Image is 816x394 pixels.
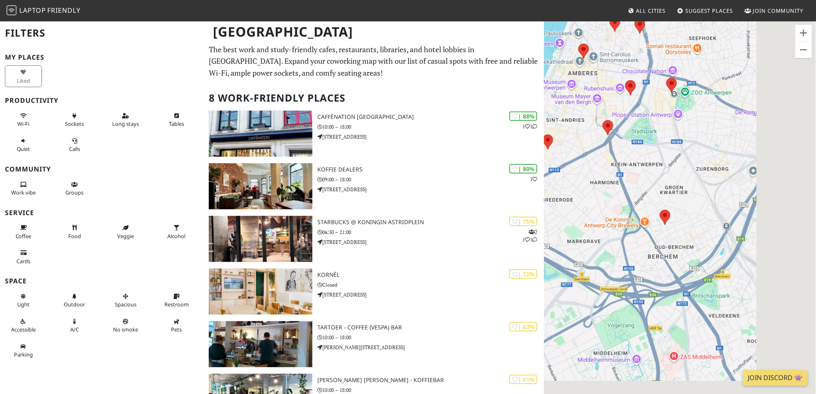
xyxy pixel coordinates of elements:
[5,53,199,61] h3: My Places
[56,290,93,311] button: Outdoor
[509,217,537,226] div: | 75%
[674,3,737,18] a: Suggest Places
[209,86,539,111] h2: 8 Work-Friendly Places
[204,163,544,209] a: Koffie Dealers | 80% 1 Koffie Dealers 09:00 – 18:00 [STREET_ADDRESS]
[317,291,544,299] p: [STREET_ADDRESS]
[158,221,195,243] button: Alcohol
[16,232,32,240] span: Coffee
[317,228,544,236] p: 06:30 – 21:00
[5,315,42,336] button: Accessible
[317,324,544,331] h3: Tartoer - Coffee (Vespa) Bar
[509,111,537,121] div: | 88%
[117,232,134,240] span: Veggie
[317,343,544,351] p: [PERSON_NAME][STREET_ADDRESS]
[70,326,79,333] span: Air conditioned
[68,232,81,240] span: Food
[753,7,804,14] span: Join Community
[56,221,93,243] button: Food
[14,351,33,358] span: Parking
[317,238,544,246] p: [STREET_ADDRESS]
[107,290,144,311] button: Spacious
[522,123,537,130] p: 1 1
[317,185,544,193] p: [STREET_ADDRESS]
[317,271,544,278] h3: Kornél
[686,7,733,14] span: Suggest Places
[509,375,537,384] div: | 61%
[5,109,42,131] button: Wi-Fi
[5,221,42,243] button: Coffee
[5,97,199,104] h3: Productivity
[167,232,185,240] span: Alcohol
[158,290,195,311] button: Restroom
[107,221,144,243] button: Veggie
[169,120,184,127] span: Work-friendly tables
[5,277,199,285] h3: Space
[522,228,537,243] p: 2 1 1
[204,111,544,157] a: Caffènation Antwerp City Center | 88% 11 Caffènation [GEOGRAPHIC_DATA] 10:00 – 18:00 [STREET_ADDR...
[209,111,312,157] img: Caffènation Antwerp City Center
[204,321,544,367] a: Tartoer - Coffee (Vespa) Bar | 63% Tartoer - Coffee (Vespa) Bar 10:00 – 18:00 [PERSON_NAME][STREE...
[5,209,199,217] h3: Service
[17,301,30,308] span: Natural light
[5,340,42,362] button: Parking
[209,269,312,315] img: Kornél
[7,5,16,15] img: LaptopFriendly
[209,216,312,262] img: Starbucks @ Koningin Astridplein
[5,134,42,156] button: Quiet
[509,269,537,279] div: | 72%
[65,189,83,196] span: Group tables
[115,301,136,308] span: Spacious
[56,134,93,156] button: Calls
[7,4,81,18] a: LaptopFriendly LaptopFriendly
[317,166,544,173] h3: Koffie Dealers
[18,120,30,127] span: Stable Wi-Fi
[5,178,42,199] button: Work vibe
[509,164,537,174] div: | 80%
[625,3,669,18] a: All Cities
[530,175,537,183] p: 1
[204,216,544,262] a: Starbucks @ Koningin Astridplein | 75% 211 Starbucks @ Koningin Astridplein 06:30 – 21:00 [STREET...
[56,315,93,336] button: A/C
[206,21,542,43] h1: [GEOGRAPHIC_DATA]
[158,109,195,131] button: Tables
[11,189,36,196] span: People working
[5,246,42,268] button: Cards
[158,315,195,336] button: Pets
[164,301,189,308] span: Restroom
[209,321,312,367] img: Tartoer - Coffee (Vespa) Bar
[636,7,666,14] span: All Cities
[204,269,544,315] a: Kornél | 72% Kornél Closed [STREET_ADDRESS]
[5,290,42,311] button: Light
[509,322,537,331] div: | 63%
[112,120,139,127] span: Long stays
[65,120,84,127] span: Power sockets
[317,334,544,341] p: 10:00 – 18:00
[17,145,30,153] span: Quiet
[317,281,544,289] p: Closed
[317,219,544,226] h3: Starbucks @ Koningin Astridplein
[317,176,544,183] p: 09:00 – 18:00
[16,257,30,265] span: Credit cards
[107,109,144,131] button: Long stays
[743,370,808,386] a: Join Discord 👾
[56,109,93,131] button: Sockets
[69,145,80,153] span: Video/audio calls
[795,42,812,58] button: Reducir
[5,165,199,173] h3: Community
[317,386,544,394] p: 10:00 – 18:00
[317,377,544,384] h3: [PERSON_NAME] [PERSON_NAME] - Koffiebar
[47,6,80,15] span: Friendly
[56,178,93,199] button: Groups
[317,133,544,141] p: [STREET_ADDRESS]
[113,326,138,333] span: Smoke free
[64,301,85,308] span: Outdoor area
[209,44,539,79] p: The best work and study-friendly cafes, restaurants, libraries, and hotel lobbies in [GEOGRAPHIC_...
[11,326,36,333] span: Accessible
[19,6,46,15] span: Laptop
[171,326,182,333] span: Pet friendly
[317,123,544,131] p: 10:00 – 18:00
[795,25,812,41] button: Ampliar
[209,163,312,209] img: Koffie Dealers
[742,3,807,18] a: Join Community
[107,315,144,336] button: No smoke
